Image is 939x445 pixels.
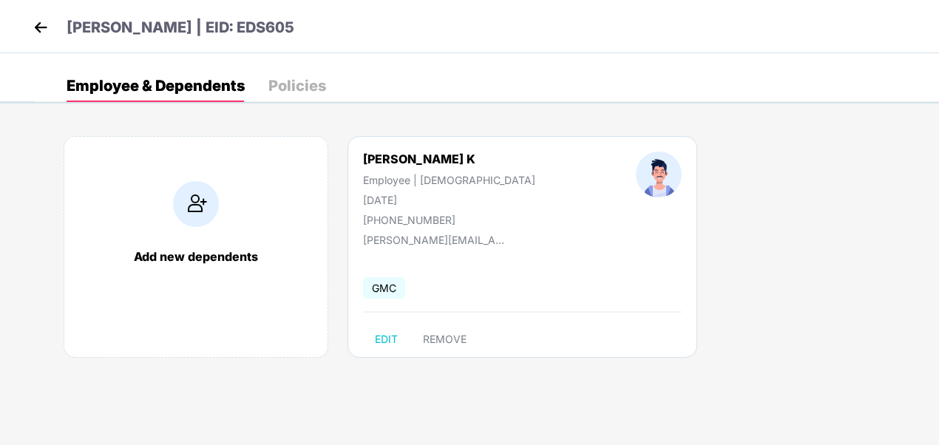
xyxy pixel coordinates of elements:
div: [PERSON_NAME] K [363,152,535,166]
div: [PHONE_NUMBER] [363,214,535,226]
div: Employee | [DEMOGRAPHIC_DATA] [363,174,535,186]
span: GMC [363,277,405,299]
div: Policies [268,78,326,93]
div: [DATE] [363,194,535,206]
span: EDIT [375,333,398,345]
img: profileImage [636,152,682,197]
img: addIcon [173,181,219,227]
p: [PERSON_NAME] | EID: EDS605 [67,16,294,39]
div: [PERSON_NAME][EMAIL_ADDRESS][DOMAIN_NAME] [363,234,511,246]
button: REMOVE [411,327,478,351]
div: Add new dependents [79,249,313,264]
div: Employee & Dependents [67,78,245,93]
span: REMOVE [423,333,467,345]
button: EDIT [363,327,410,351]
img: back [30,16,52,38]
